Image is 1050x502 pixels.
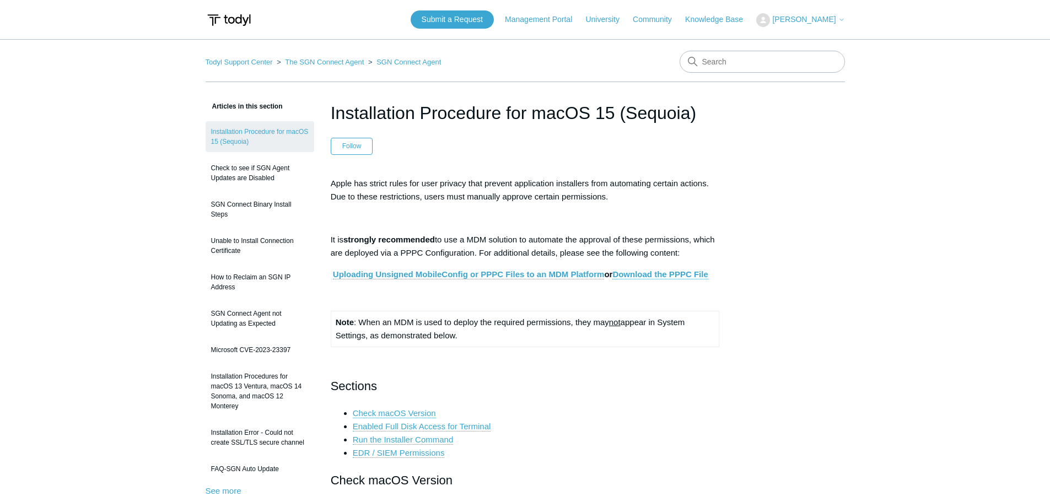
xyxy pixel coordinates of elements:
[206,102,283,110] span: Articles in this section
[333,269,605,279] a: Uploading Unsigned MobileConfig or PPPC Files to an MDM Platform
[206,339,314,360] a: Microsoft CVE-2023-23397
[612,269,708,279] a: Download the PPPC File
[756,13,844,27] button: [PERSON_NAME]
[353,422,491,431] a: Enabled Full Disk Access for Terminal
[680,51,845,73] input: Search
[331,233,720,260] p: It is to use a MDM solution to automate the approval of these permissions, which are deployed via...
[353,435,454,445] a: Run the Installer Command
[206,267,314,298] a: How to Reclaim an SGN IP Address
[206,58,275,66] li: Todyl Support Center
[206,194,314,225] a: SGN Connect Binary Install Steps
[411,10,494,29] a: Submit a Request
[206,303,314,334] a: SGN Connect Agent not Updating as Expected
[331,138,373,154] button: Follow Article
[206,121,314,152] a: Installation Procedure for macOS 15 (Sequoia)
[331,311,719,347] td: : When an MDM is used to deploy the required permissions, they may appear in System Settings, as ...
[772,15,836,24] span: [PERSON_NAME]
[331,376,720,396] h2: Sections
[343,235,435,244] strong: strongly recommended
[206,458,314,479] a: FAQ-SGN Auto Update
[633,14,683,25] a: Community
[206,158,314,188] a: Check to see if SGN Agent Updates are Disabled
[331,100,720,126] h1: Installation Procedure for macOS 15 (Sequoia)
[376,58,441,66] a: SGN Connect Agent
[206,366,314,417] a: Installation Procedures for macOS 13 Ventura, macOS 14 Sonoma, and macOS 12 Monterey
[505,14,583,25] a: Management Portal
[331,471,720,490] h2: Check macOS Version
[585,14,630,25] a: University
[366,58,441,66] li: SGN Connect Agent
[206,230,314,261] a: Unable to Install Connection Certificate
[285,58,364,66] a: The SGN Connect Agent
[353,448,445,458] a: EDR / SIEM Permissions
[336,317,354,327] strong: Note
[206,422,314,453] a: Installation Error - Could not create SSL/TLS secure channel
[333,269,708,279] strong: or
[206,486,241,495] a: See more
[609,317,621,327] span: not
[274,58,366,66] li: The SGN Connect Agent
[685,14,754,25] a: Knowledge Base
[206,58,273,66] a: Todyl Support Center
[206,10,252,30] img: Todyl Support Center Help Center home page
[331,177,720,203] p: Apple has strict rules for user privacy that prevent application installers from automating certa...
[353,408,436,418] a: Check macOS Version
